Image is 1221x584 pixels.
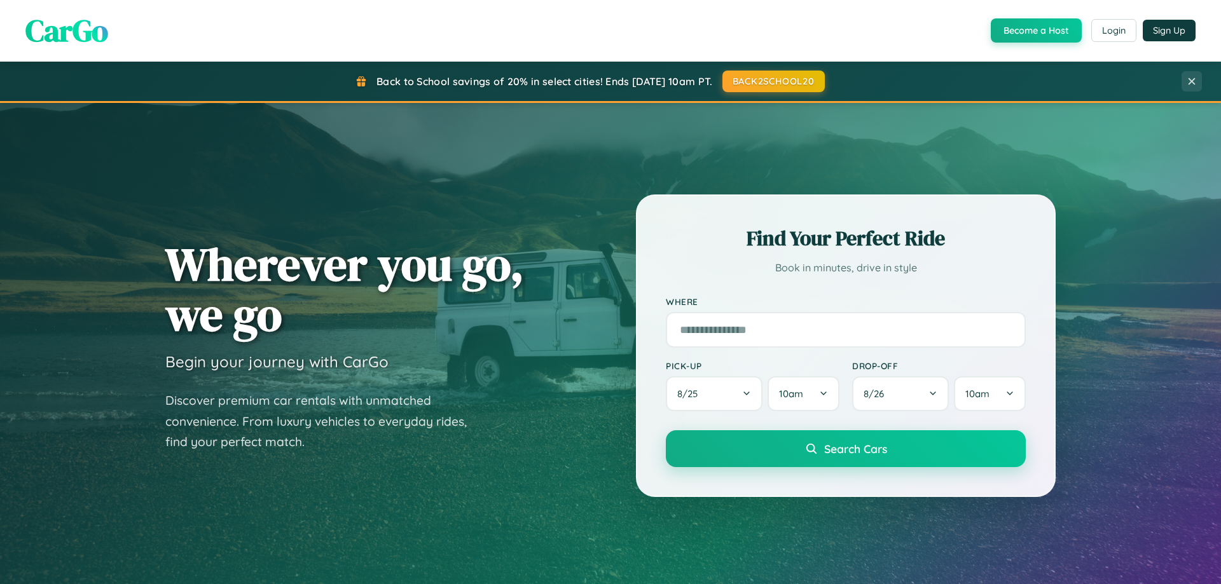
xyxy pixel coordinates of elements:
label: Drop-off [852,360,1026,371]
span: Search Cars [824,442,887,456]
h3: Begin your journey with CarGo [165,352,389,371]
button: Login [1091,19,1136,42]
label: Pick-up [666,360,839,371]
p: Book in minutes, drive in style [666,259,1026,277]
h2: Find Your Perfect Ride [666,224,1026,252]
button: 10am [768,376,839,411]
button: Sign Up [1143,20,1196,41]
span: CarGo [25,10,108,51]
span: Back to School savings of 20% in select cities! Ends [DATE] 10am PT. [376,75,712,88]
span: 10am [965,388,990,400]
button: BACK2SCHOOL20 [722,71,825,92]
button: Become a Host [991,18,1082,43]
button: 8/26 [852,376,949,411]
button: Search Cars [666,430,1026,467]
label: Where [666,296,1026,307]
span: 10am [779,388,803,400]
button: 8/25 [666,376,762,411]
span: 8 / 26 [864,388,890,400]
span: 8 / 25 [677,388,704,400]
button: 10am [954,376,1026,411]
h1: Wherever you go, we go [165,239,524,339]
p: Discover premium car rentals with unmatched convenience. From luxury vehicles to everyday rides, ... [165,390,483,452]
